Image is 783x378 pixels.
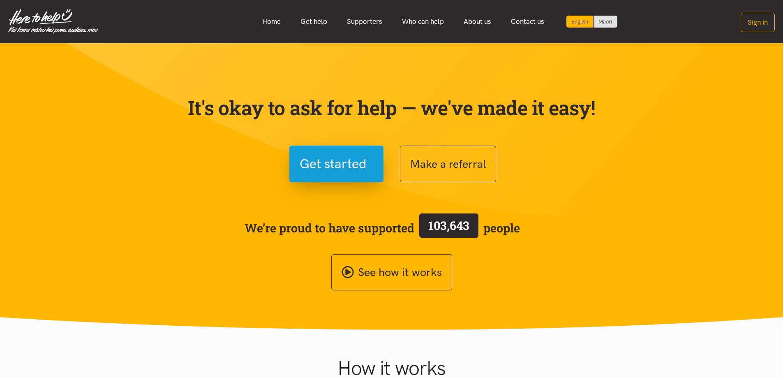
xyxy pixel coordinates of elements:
[400,146,496,182] button: Make a referral
[594,16,617,28] a: Switch to Te Reo Māori
[252,13,291,30] a: Home
[337,13,392,30] a: Supporters
[566,16,617,28] div: Language toggle
[741,13,775,32] button: Sign in
[186,96,597,120] p: It's okay to ask for help — we've made it easy!
[566,16,594,28] div: Current language
[414,212,483,244] a: 103,643
[8,9,98,34] img: Home
[289,146,383,182] button: Get started
[245,212,520,244] span: We’re proud to have supported people
[300,153,367,174] span: Get started
[428,218,469,233] span: 103,643
[392,13,454,30] a: Who can help
[291,13,337,30] a: Get help
[501,13,554,30] a: Contact us
[454,13,501,30] a: About us
[331,254,452,291] a: See how it works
